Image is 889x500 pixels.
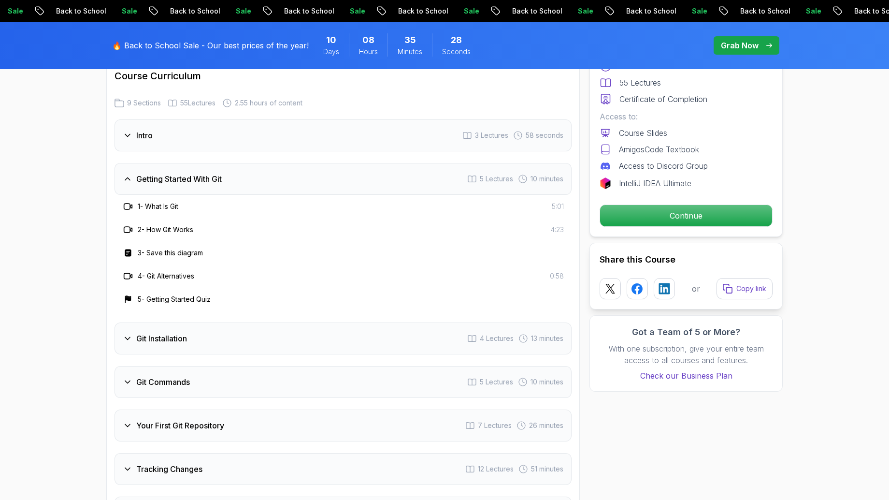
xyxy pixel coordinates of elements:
h3: Git Commands [136,376,190,388]
span: 10 minutes [531,377,563,387]
span: 5:01 [552,202,564,211]
p: AmigosCode Textbook [619,144,699,155]
span: 8 Hours [362,33,374,47]
p: Back to School [726,6,791,16]
p: Back to School [612,6,677,16]
span: 7 Lectures [478,421,512,430]
p: 55 Lectures [619,77,661,88]
span: 10 Days [326,33,336,47]
h3: 5 - Getting Started Quiz [138,294,211,304]
h2: Course Curriculum [115,69,572,83]
h3: Your First Git Repository [136,420,224,431]
h3: 4 - Git Alternatives [138,271,194,281]
p: Copy link [736,284,766,294]
h3: 2 - How Git Works [138,225,193,235]
span: 2.55 hours of content [235,98,302,108]
span: Days [323,47,339,57]
p: Sale [335,6,366,16]
p: Sale [221,6,252,16]
p: Sale [107,6,138,16]
span: 0:58 [550,271,564,281]
span: 51 minutes [531,464,563,474]
h3: Got a Team of 5 or More? [600,325,773,339]
button: Copy link [717,278,773,299]
p: Sale [677,6,708,16]
p: Continue [600,205,772,226]
span: 55 Lectures [180,98,215,108]
button: Continue [600,205,773,227]
p: Back to School [498,6,563,16]
h2: Share this Course [600,253,773,266]
h3: 1 - What Is Git [138,202,178,211]
h3: 3 - Save this diagram [138,248,203,258]
h3: Getting Started With Git [136,173,222,185]
span: 13 minutes [531,334,563,343]
span: 12 Lectures [478,464,514,474]
p: Back to School [156,6,221,16]
span: 5 Lectures [480,377,513,387]
span: Hours [359,47,378,57]
button: Your First Git Repository7 Lectures 26 minutes [115,410,572,441]
p: Sale [563,6,594,16]
p: Back to School [384,6,449,16]
p: IntelliJ IDEA Ultimate [619,177,691,189]
span: 35 Minutes [404,33,416,47]
span: 4 Lectures [480,334,514,343]
button: Getting Started With Git5 Lectures 10 minutes [115,163,572,195]
button: Git Installation4 Lectures 13 minutes [115,323,572,354]
p: Access to: [600,111,773,122]
span: Seconds [442,47,471,57]
span: 28 Seconds [451,33,462,47]
span: 9 Sections [127,98,161,108]
button: Tracking Changes12 Lectures 51 minutes [115,453,572,485]
img: jetbrains logo [600,177,611,189]
p: Sale [791,6,822,16]
h3: Git Installation [136,333,187,344]
p: With one subscription, give your entire team access to all courses and features. [600,343,773,366]
p: 🔥 Back to School Sale - Our best prices of the year! [112,40,309,51]
p: Back to School [270,6,335,16]
span: 26 minutes [529,421,563,430]
a: Check our Business Plan [600,370,773,382]
span: 4:23 [551,225,564,235]
span: Minutes [398,47,422,57]
h3: Tracking Changes [136,463,202,475]
p: Course Slides [619,127,667,139]
p: or [692,283,700,294]
p: Grab Now [721,40,759,51]
span: 5 Lectures [480,174,513,184]
span: 3 Lectures [475,131,508,140]
p: Back to School [42,6,107,16]
p: Certificate of Completion [619,93,707,105]
p: Access to Discord Group [619,160,708,172]
h3: Intro [136,130,153,141]
button: Git Commands5 Lectures 10 minutes [115,366,572,398]
button: Intro3 Lectures 58 seconds [115,119,572,151]
span: 58 seconds [526,131,563,140]
p: Sale [449,6,480,16]
span: 10 minutes [531,174,563,184]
